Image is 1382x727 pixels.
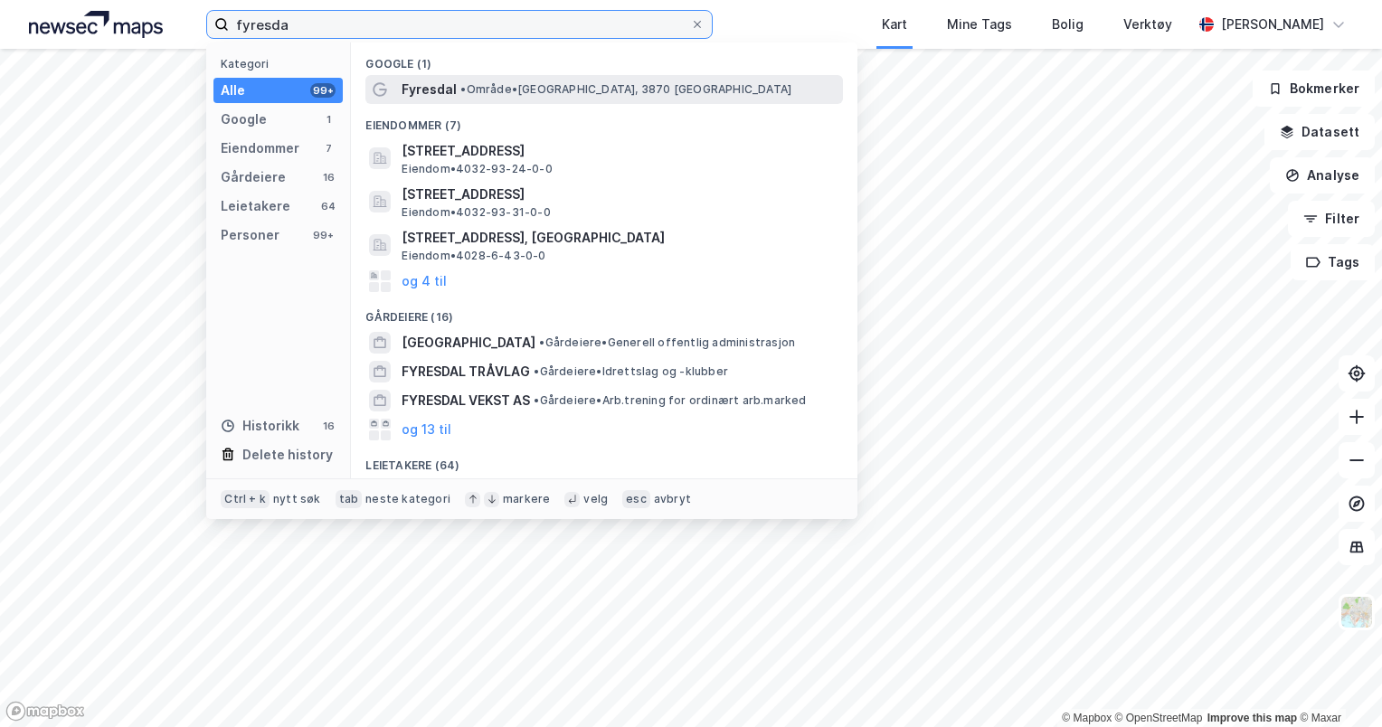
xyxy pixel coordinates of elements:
[402,361,530,382] span: FYRESDAL TRÅVLAG
[221,490,270,508] div: Ctrl + k
[402,419,451,440] button: og 13 til
[221,166,286,188] div: Gårdeiere
[1292,640,1382,727] iframe: Chat Widget
[221,57,343,71] div: Kategori
[402,332,535,354] span: [GEOGRAPHIC_DATA]
[534,393,539,407] span: •
[1115,712,1203,724] a: OpenStreetMap
[351,296,857,328] div: Gårdeiere (16)
[534,393,806,408] span: Gårdeiere • Arb.trening for ordinært arb.marked
[221,137,299,159] div: Eiendommer
[351,42,857,75] div: Google (1)
[622,490,650,508] div: esc
[242,444,333,466] div: Delete history
[1207,712,1297,724] a: Improve this map
[402,162,552,176] span: Eiendom • 4032-93-24-0-0
[460,82,466,96] span: •
[1123,14,1172,35] div: Verktøy
[402,184,836,205] span: [STREET_ADDRESS]
[947,14,1012,35] div: Mine Tags
[1339,595,1374,629] img: Z
[503,492,550,506] div: markere
[882,14,907,35] div: Kart
[221,224,279,246] div: Personer
[402,227,836,249] span: [STREET_ADDRESS], [GEOGRAPHIC_DATA]
[351,104,857,137] div: Eiendommer (7)
[539,335,795,350] span: Gårdeiere • Generell offentlig administrasjon
[1270,157,1375,194] button: Analyse
[583,492,608,506] div: velg
[460,82,791,97] span: Område • [GEOGRAPHIC_DATA], 3870 [GEOGRAPHIC_DATA]
[1292,640,1382,727] div: Kontrollprogram for chat
[321,419,336,433] div: 16
[221,109,267,130] div: Google
[321,199,336,213] div: 64
[402,270,447,292] button: og 4 til
[402,79,457,100] span: Fyresdal
[1264,114,1375,150] button: Datasett
[1288,201,1375,237] button: Filter
[221,415,299,437] div: Historikk
[1291,244,1375,280] button: Tags
[402,140,836,162] span: [STREET_ADDRESS]
[29,11,163,38] img: logo.a4113a55bc3d86da70a041830d287a7e.svg
[321,112,336,127] div: 1
[321,170,336,184] div: 16
[229,11,690,38] input: Søk på adresse, matrikkel, gårdeiere, leietakere eller personer
[1052,14,1084,35] div: Bolig
[221,195,290,217] div: Leietakere
[402,249,545,263] span: Eiendom • 4028-6-43-0-0
[310,83,336,98] div: 99+
[5,701,85,722] a: Mapbox homepage
[534,364,539,378] span: •
[1253,71,1375,107] button: Bokmerker
[336,490,363,508] div: tab
[273,492,321,506] div: nytt søk
[654,492,691,506] div: avbryt
[539,335,544,349] span: •
[534,364,728,379] span: Gårdeiere • Idrettslag og -klubber
[1062,712,1112,724] a: Mapbox
[365,492,450,506] div: neste kategori
[221,80,245,101] div: Alle
[1221,14,1324,35] div: [PERSON_NAME]
[351,444,857,477] div: Leietakere (64)
[310,228,336,242] div: 99+
[402,205,550,220] span: Eiendom • 4032-93-31-0-0
[321,141,336,156] div: 7
[402,390,530,411] span: FYRESDAL VEKST AS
